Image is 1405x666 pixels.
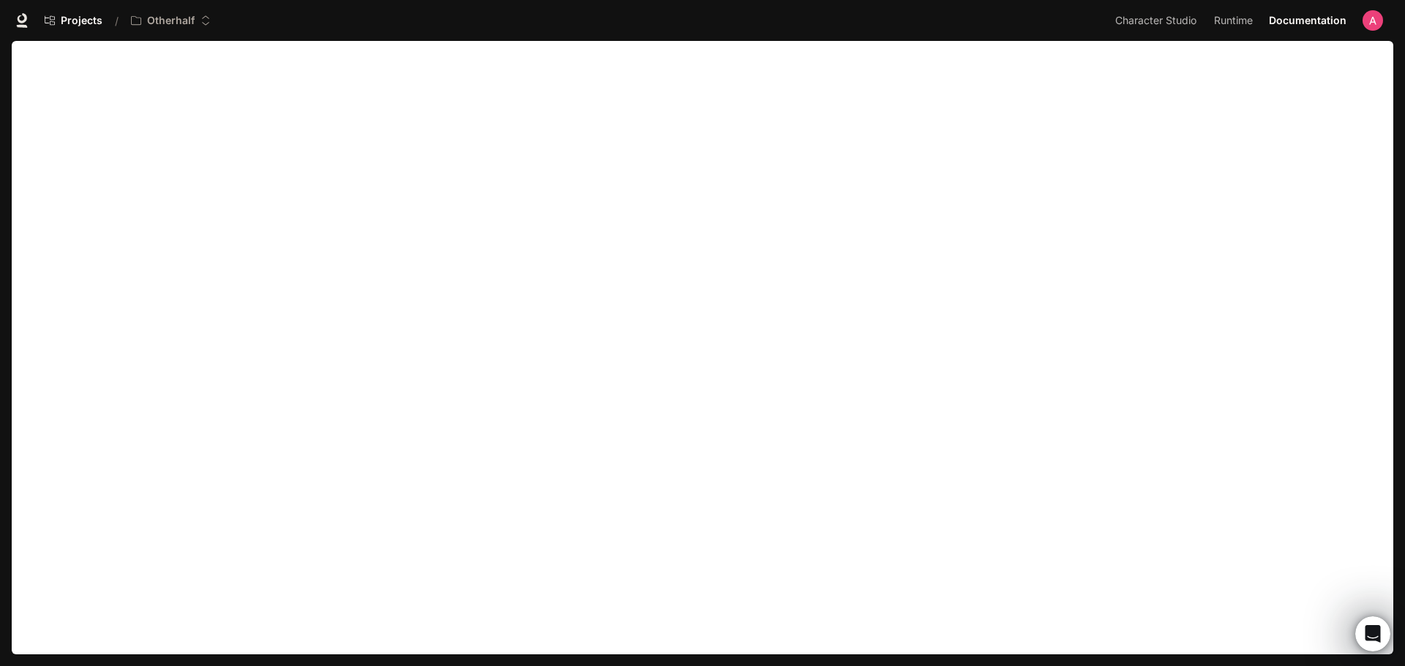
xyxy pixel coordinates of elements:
a: Character Studio [1109,6,1207,35]
span: Documentation [1269,12,1346,30]
iframe: Documentation [12,41,1393,666]
button: Open workspace menu [124,6,217,35]
button: User avatar [1358,6,1387,35]
a: Documentation [1263,6,1352,35]
img: User avatar [1363,10,1383,31]
span: Character Studio [1115,12,1196,30]
div: / [109,13,124,29]
span: Projects [61,15,102,27]
a: Runtime [1208,6,1262,35]
span: Runtime [1214,12,1253,30]
p: Otherhalf [147,15,195,27]
iframe: Intercom live chat [1355,616,1390,651]
a: Go to projects [38,6,109,35]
